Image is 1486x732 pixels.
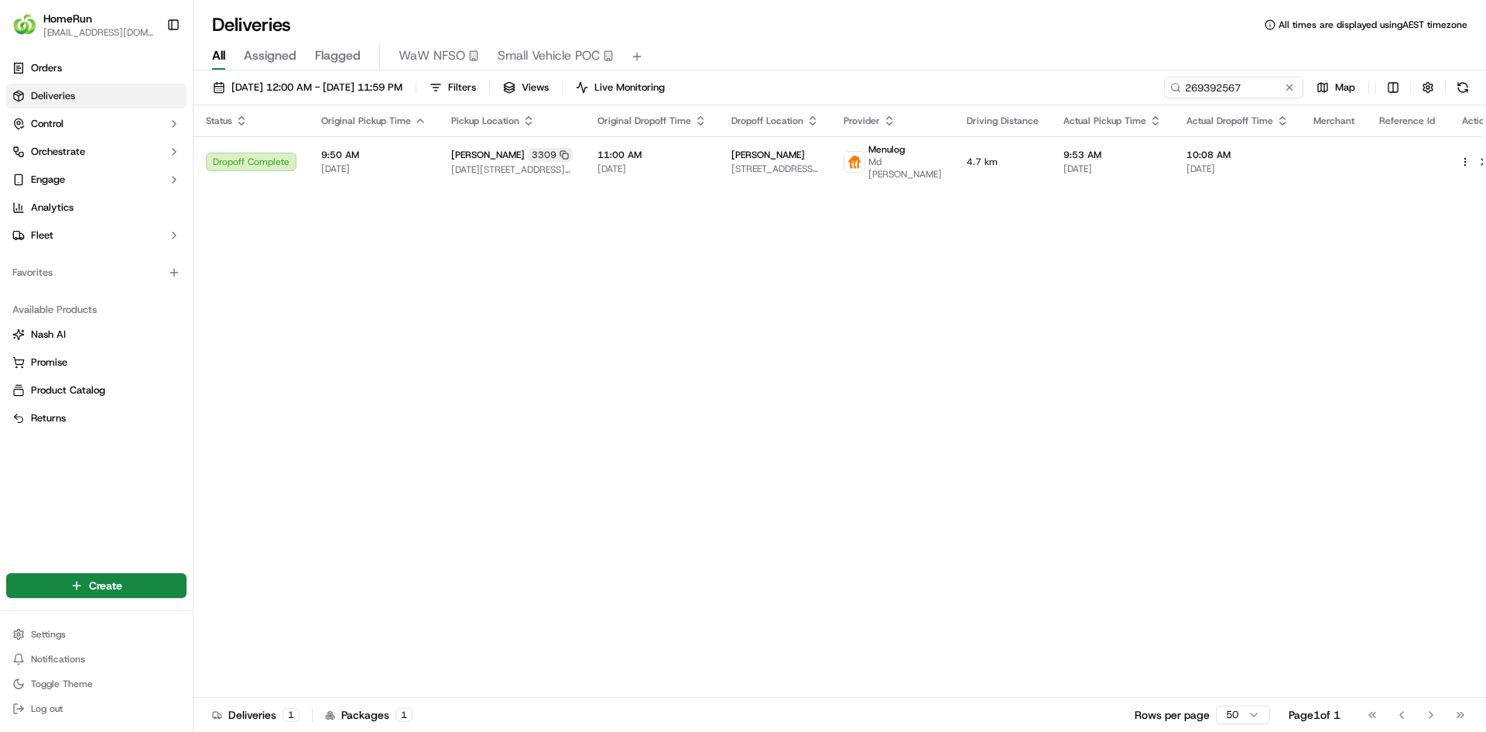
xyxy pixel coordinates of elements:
[1335,81,1355,95] span: Map
[6,350,187,375] button: Promise
[6,698,187,720] button: Log out
[731,163,819,175] span: [STREET_ADDRESS][PERSON_NAME][PERSON_NAME]
[597,115,691,127] span: Original Dropoff Time
[597,163,707,175] span: [DATE]
[31,703,63,715] span: Log out
[1063,163,1162,175] span: [DATE]
[1279,19,1467,31] span: All times are displayed using AEST timezone
[212,707,300,723] div: Deliveries
[315,46,361,65] span: Flagged
[1063,149,1162,161] span: 9:53 AM
[967,115,1039,127] span: Driving Distance
[6,195,187,220] a: Analytics
[6,112,187,136] button: Control
[6,648,187,670] button: Notifications
[6,56,187,81] a: Orders
[1186,115,1273,127] span: Actual Dropoff Time
[12,328,180,342] a: Nash AI
[1164,77,1303,98] input: Type to search
[31,117,63,131] span: Control
[522,81,549,95] span: Views
[395,708,413,722] div: 1
[31,628,66,641] span: Settings
[1310,77,1362,98] button: Map
[31,411,66,425] span: Returns
[12,411,180,425] a: Returns
[1063,115,1146,127] span: Actual Pickup Time
[6,378,187,403] button: Product Catalog
[6,167,187,192] button: Engage
[731,115,803,127] span: Dropoff Location
[569,77,672,98] button: Live Monitoring
[31,356,67,369] span: Promise
[31,173,65,187] span: Engage
[451,163,573,176] span: [DATE][STREET_ADDRESS][DATE]
[31,229,53,242] span: Fleet
[89,578,122,593] span: Create
[1135,707,1210,723] p: Rows per page
[31,653,85,665] span: Notifications
[6,573,187,598] button: Create
[1379,115,1435,127] span: Reference Id
[1313,115,1354,127] span: Merchant
[423,77,483,98] button: Filters
[321,115,411,127] span: Original Pickup Time
[844,152,865,172] img: justeat_logo.png
[206,115,232,127] span: Status
[212,12,291,37] h1: Deliveries
[731,149,805,161] span: [PERSON_NAME]
[1452,77,1474,98] button: Refresh
[6,260,187,285] div: Favorites
[12,12,37,37] img: HomeRun
[31,678,93,690] span: Toggle Theme
[6,84,187,108] a: Deliveries
[282,708,300,722] div: 1
[31,89,75,103] span: Deliveries
[868,143,905,156] span: Menulog
[31,328,66,342] span: Nash AI
[43,26,154,39] button: [EMAIL_ADDRESS][DOMAIN_NAME]
[1186,149,1289,161] span: 10:08 AM
[451,115,519,127] span: Pickup Location
[12,356,180,369] a: Promise
[496,77,556,98] button: Views
[31,61,62,75] span: Orders
[244,46,296,65] span: Assigned
[325,707,413,723] div: Packages
[448,81,476,95] span: Filters
[6,297,187,322] div: Available Products
[844,115,880,127] span: Provider
[597,149,707,161] span: 11:00 AM
[321,149,426,161] span: 9:50 AM
[967,156,1039,168] span: 4.7 km
[12,383,180,397] a: Product Catalog
[6,6,160,43] button: HomeRunHomeRun[EMAIL_ADDRESS][DOMAIN_NAME]
[1186,163,1289,175] span: [DATE]
[321,163,426,175] span: [DATE]
[43,11,92,26] button: HomeRun
[399,46,465,65] span: WaW NFSO
[6,223,187,248] button: Fleet
[1289,707,1340,723] div: Page 1 of 1
[6,624,187,645] button: Settings
[212,46,225,65] span: All
[594,81,665,95] span: Live Monitoring
[206,77,409,98] button: [DATE] 12:00 AM - [DATE] 11:59 PM
[231,81,402,95] span: [DATE] 12:00 AM - [DATE] 11:59 PM
[451,149,525,161] span: [PERSON_NAME]
[528,148,573,162] div: 3309
[6,139,187,164] button: Orchestrate
[868,156,942,180] span: Md [PERSON_NAME]
[31,383,105,397] span: Product Catalog
[31,145,85,159] span: Orchestrate
[6,406,187,431] button: Returns
[498,46,600,65] span: Small Vehicle POC
[6,673,187,695] button: Toggle Theme
[31,201,74,215] span: Analytics
[6,322,187,347] button: Nash AI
